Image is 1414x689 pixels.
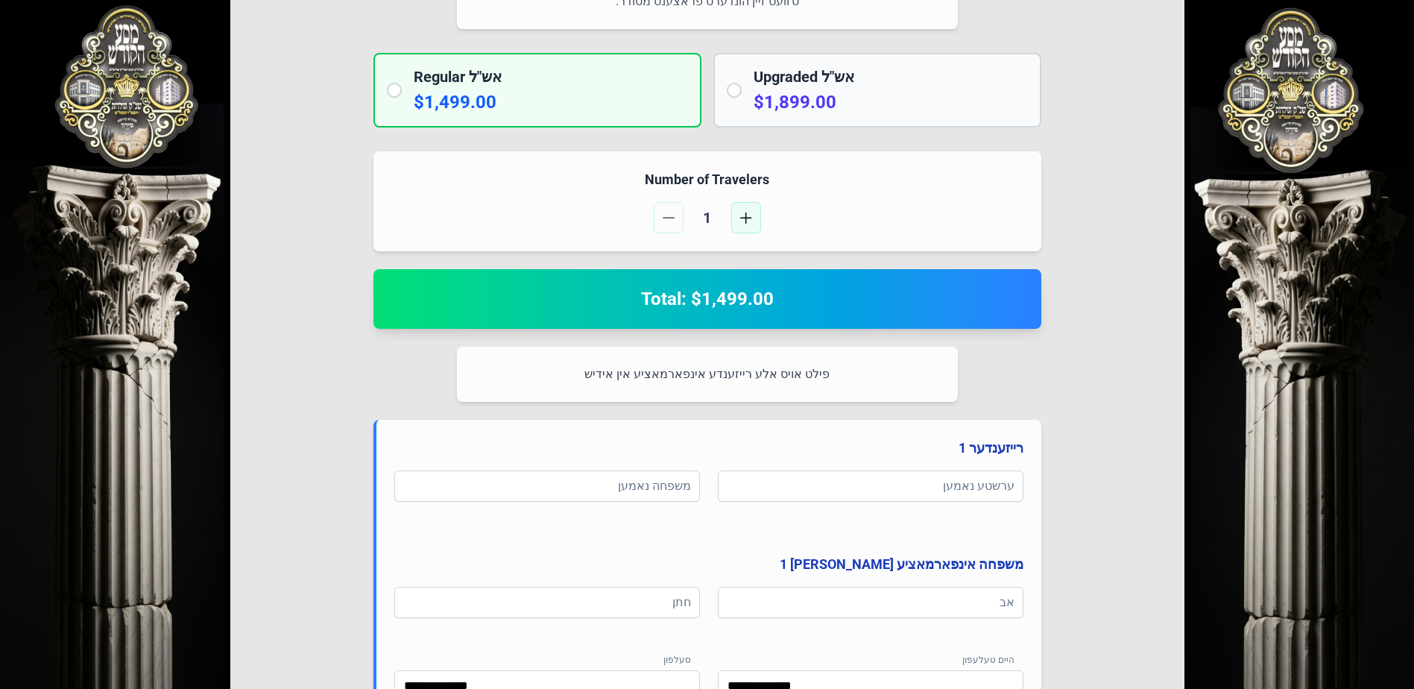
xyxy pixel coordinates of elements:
h4: משפחה אינפארמאציע [PERSON_NAME] 1 [394,554,1023,575]
h2: Total: $1,499.00 [391,287,1023,311]
h4: רייזענדער 1 [394,438,1023,459]
h2: Upgraded אש"ל [754,66,1028,87]
h4: Number of Travelers [391,169,1023,190]
p: $1,499.00 [414,90,688,114]
h2: Regular אש"ל [414,66,688,87]
span: 1 [689,207,725,228]
p: $1,899.00 [754,90,1028,114]
p: פילט אויס אלע רייזענדע אינפארמאציע אין אידיש [475,365,940,384]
